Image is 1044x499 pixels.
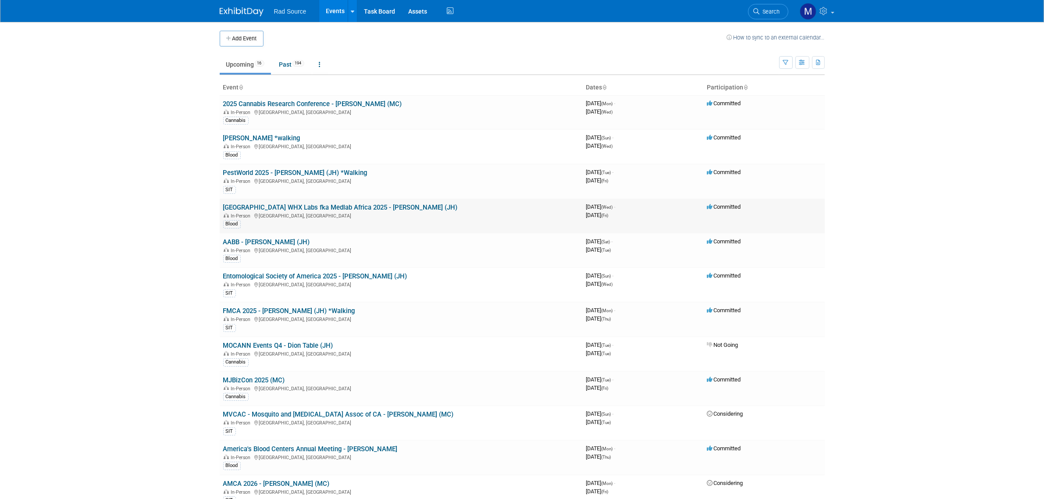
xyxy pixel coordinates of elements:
span: [DATE] [586,272,614,279]
th: Dates [583,80,704,95]
span: - [613,376,614,383]
span: (Wed) [602,110,613,114]
span: (Wed) [602,205,613,210]
span: [DATE] [586,350,611,356]
span: [DATE] [586,385,609,391]
span: (Tue) [602,378,611,382]
span: In-Person [231,178,253,184]
span: (Fri) [602,386,609,391]
span: (Fri) [602,489,609,494]
span: [DATE] [586,307,616,314]
a: 2025 Cannabis Research Conference - [PERSON_NAME] (MC) [223,100,402,108]
span: (Fri) [602,178,609,183]
a: Upcoming16 [220,56,271,73]
span: (Tue) [602,170,611,175]
span: In-Person [231,317,253,322]
img: In-Person Event [224,455,229,459]
span: - [614,100,616,107]
span: (Sun) [602,274,611,278]
span: [DATE] [586,246,611,253]
img: In-Person Event [224,282,229,286]
a: FMCA 2025 - [PERSON_NAME] (JH) *Walking [223,307,355,315]
th: Event [220,80,583,95]
span: - [612,238,613,245]
span: - [613,410,614,417]
span: - [613,169,614,175]
span: In-Person [231,420,253,426]
div: [GEOGRAPHIC_DATA], [GEOGRAPHIC_DATA] [223,246,579,253]
span: In-Person [231,351,253,357]
span: In-Person [231,213,253,219]
div: [GEOGRAPHIC_DATA], [GEOGRAPHIC_DATA] [223,453,579,460]
div: [GEOGRAPHIC_DATA], [GEOGRAPHIC_DATA] [223,143,579,150]
span: (Sat) [602,239,610,244]
span: [DATE] [586,169,614,175]
a: America's Blood Centers Annual Meeting - [PERSON_NAME] [223,445,398,453]
span: (Fri) [602,213,609,218]
span: (Tue) [602,343,611,348]
a: How to sync to an external calendar... [727,34,825,41]
a: Search [748,4,788,19]
div: Blood [223,462,241,470]
div: Cannabis [223,117,249,125]
span: (Mon) [602,481,613,486]
th: Participation [704,80,825,95]
span: Rad Source [274,8,306,15]
img: In-Person Event [224,178,229,183]
span: [DATE] [586,445,616,452]
span: Committed [707,134,741,141]
span: [DATE] [586,134,614,141]
span: In-Person [231,144,253,150]
span: (Wed) [602,282,613,287]
span: Committed [707,169,741,175]
img: In-Person Event [224,420,229,424]
a: AMCA 2026 - [PERSON_NAME] (MC) [223,480,330,488]
div: [GEOGRAPHIC_DATA], [GEOGRAPHIC_DATA] [223,419,579,426]
div: [GEOGRAPHIC_DATA], [GEOGRAPHIC_DATA] [223,177,579,184]
div: SIT [223,324,236,332]
a: Sort by Participation Type [744,84,748,91]
div: [GEOGRAPHIC_DATA], [GEOGRAPHIC_DATA] [223,315,579,322]
span: In-Person [231,455,253,460]
span: [DATE] [586,203,616,210]
span: Committed [707,100,741,107]
a: PestWorld 2025 - [PERSON_NAME] (JH) *Walking [223,169,367,177]
span: [DATE] [586,100,616,107]
span: (Mon) [602,308,613,313]
span: [DATE] [586,315,611,322]
span: Committed [707,376,741,383]
span: Search [760,8,780,15]
span: (Sun) [602,412,611,417]
span: (Tue) [602,351,611,356]
span: Committed [707,272,741,279]
span: [DATE] [586,480,616,486]
img: ExhibitDay [220,7,264,16]
span: In-Person [231,110,253,115]
span: (Sun) [602,135,611,140]
span: Committed [707,203,741,210]
a: [PERSON_NAME] *walking [223,134,300,142]
div: SIT [223,428,236,435]
div: Blood [223,255,241,263]
a: Past194 [273,56,311,73]
span: Not Going [707,342,738,348]
span: [DATE] [586,177,609,184]
span: (Thu) [602,317,611,321]
span: Considering [707,480,743,486]
a: Sort by Start Date [602,84,607,91]
span: (Thu) [602,455,611,460]
a: [GEOGRAPHIC_DATA] WHX Labs fka Medlab Africa 2025 - [PERSON_NAME] (JH) [223,203,458,211]
span: - [614,445,616,452]
a: MVCAC - Mosquito and [MEDICAL_DATA] Assoc of CA - [PERSON_NAME] (MC) [223,410,454,418]
span: [DATE] [586,281,613,287]
img: In-Person Event [224,317,229,321]
a: Entomological Society of America 2025 - [PERSON_NAME] (JH) [223,272,407,280]
div: [GEOGRAPHIC_DATA], [GEOGRAPHIC_DATA] [223,108,579,115]
span: 16 [255,60,264,67]
img: In-Person Event [224,351,229,356]
span: Committed [707,307,741,314]
a: Sort by Event Name [239,84,243,91]
a: MOCANN Events Q4 - Dion Table (JH) [223,342,333,349]
div: Blood [223,151,241,159]
span: [DATE] [586,488,609,495]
